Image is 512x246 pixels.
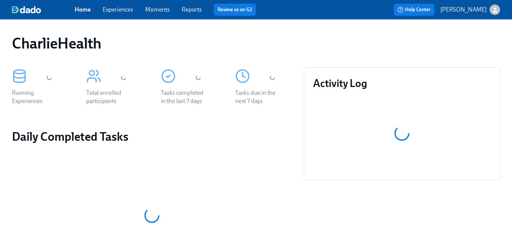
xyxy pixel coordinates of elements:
[440,6,487,14] p: [PERSON_NAME]
[103,6,133,13] a: Experiences
[12,34,102,52] h1: CharlieHealth
[214,4,256,16] button: Review us on G2
[86,89,134,105] div: Total enrolled participants
[182,6,202,13] a: Reports
[12,129,292,144] h2: Daily Completed Tasks
[161,89,209,105] div: Tasks completed in the last 7 days
[12,6,41,13] img: dado
[394,4,434,16] button: Help Center
[313,77,491,90] h3: Activity Log
[218,6,252,13] a: Review us on G2
[397,6,431,13] span: Help Center
[75,6,91,13] a: Home
[145,6,170,13] a: Moments
[12,89,60,105] div: Running Experiences
[440,4,500,15] button: [PERSON_NAME]
[12,6,75,13] a: dado
[235,89,283,105] div: Tasks due in the next 7 days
